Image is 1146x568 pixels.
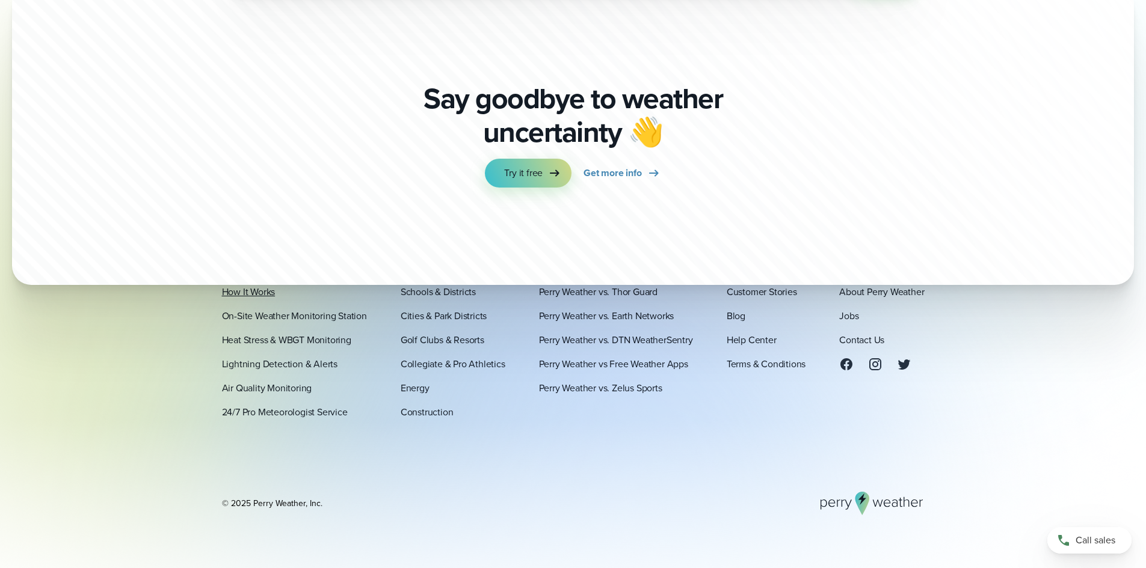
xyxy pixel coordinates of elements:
a: Air Quality Monitoring [222,380,312,395]
span: Call sales [1076,533,1115,548]
a: Customer Stories [727,284,797,299]
a: Blog [727,308,745,323]
a: About Perry Weather [839,284,924,299]
p: Say goodbye to weather uncertainty 👋 [419,82,727,149]
a: Collegiate & Pro Athletics [401,356,505,371]
span: Get more info [584,166,641,180]
a: Schools & Districts [401,284,476,299]
a: Perry Weather vs. Earth Networks [539,308,674,323]
a: Golf Clubs & Resorts [401,332,484,347]
a: Perry Weather vs. DTN WeatherSentry [539,332,693,347]
a: Cities & Park Districts [401,308,487,323]
a: Terms & Conditions [727,356,806,371]
a: Construction [401,405,454,419]
div: © 2025 Perry Weather, Inc. [222,497,322,509]
span: Try it free [504,166,543,180]
a: On-Site Weather Monitoring Station [222,308,367,323]
a: Jobs [839,308,858,323]
a: 24/7 Pro Meteorologist Service [222,405,348,419]
a: Perry Weather vs. Zelus Sports [539,380,662,395]
a: Help Center [727,332,777,347]
a: Call sales [1047,527,1132,554]
a: Try it free [485,159,571,188]
a: Perry Weather vs Free Weather Apps [539,356,688,371]
a: Perry Weather vs. Thor Guard [539,284,658,299]
a: Heat Stress & WBGT Monitoring [222,332,351,347]
a: Energy [401,380,430,395]
a: Get more info [584,159,661,188]
a: How It Works [222,284,276,299]
a: Lightning Detection & Alerts [222,356,337,371]
a: Contact Us [839,332,884,347]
